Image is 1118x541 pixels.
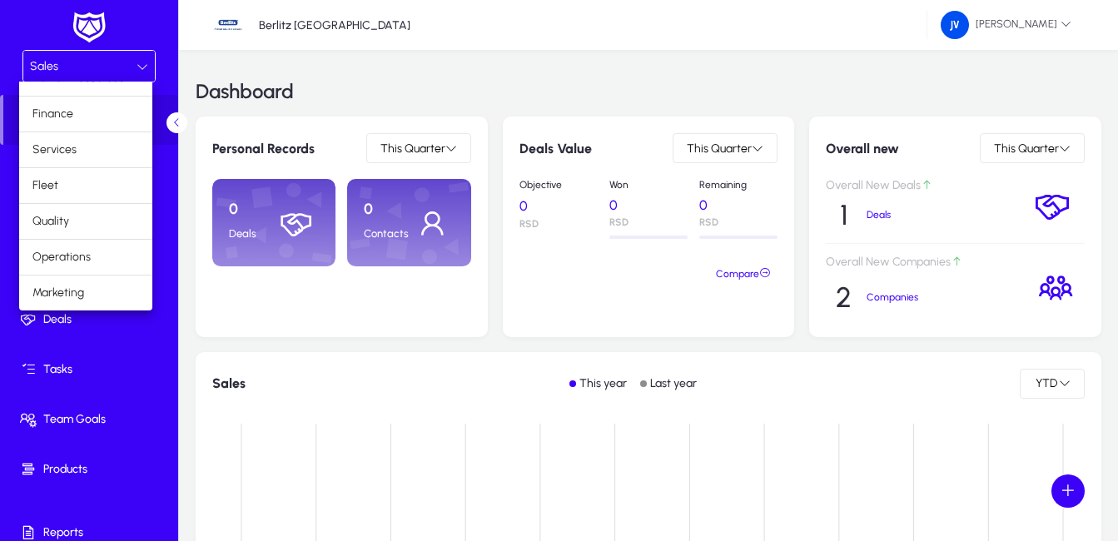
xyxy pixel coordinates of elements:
span: Services [32,140,77,160]
span: Operations [32,247,91,267]
span: Fleet [32,176,58,196]
span: Quality [32,211,69,231]
span: Marketing [32,283,84,303]
span: Finance [32,104,73,124]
